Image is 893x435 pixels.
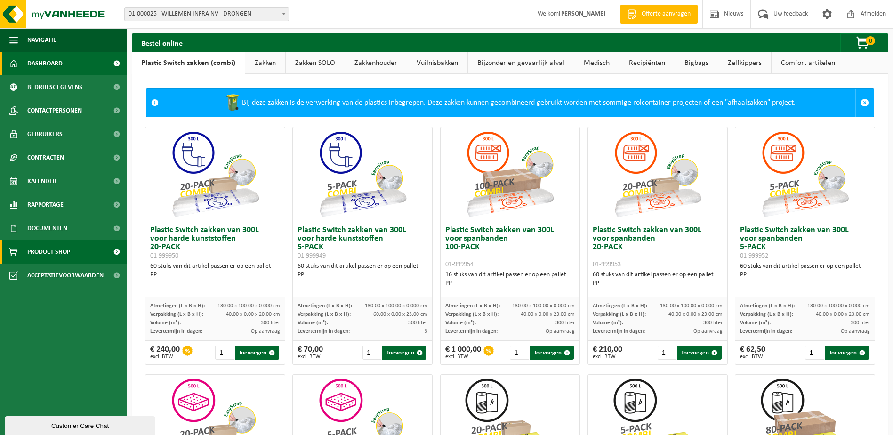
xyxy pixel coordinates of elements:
[445,303,500,309] span: Afmetingen (L x B x H):
[510,346,529,360] input: 1
[345,52,407,74] a: Zakkenhouder
[298,346,323,360] div: € 70,00
[235,346,279,360] button: Toevoegen
[620,5,698,24] a: Offerte aanvragen
[150,346,180,360] div: € 240,00
[740,262,870,279] div: 60 stuks van dit artikel passen er op een pallet
[593,226,723,268] h3: Plastic Switch zakken van 300L voor spanbanden 20-PACK
[298,329,350,334] span: Levertermijn in dagen:
[445,261,474,268] span: 01-999954
[740,226,870,260] h3: Plastic Switch zakken van 300L voor spanbanden 5-PACK
[298,262,427,279] div: 60 stuks van dit artikel passen er op een pallet
[27,28,56,52] span: Navigatie
[660,303,723,309] span: 130.00 x 100.00 x 0.000 cm
[639,9,693,19] span: Offerte aanvragen
[772,52,845,74] a: Comfort artikelen
[693,329,723,334] span: Op aanvraag
[593,312,646,317] span: Verpakking (L x B x H):
[740,329,792,334] span: Levertermijn in dagen:
[816,312,870,317] span: 40.00 x 0.00 x 23.00 cm
[841,329,870,334] span: Op aanvraag
[408,320,427,326] span: 300 liter
[445,354,481,360] span: excl. BTW
[27,240,70,264] span: Product Shop
[593,279,723,288] div: PP
[593,329,645,334] span: Levertermijn in dagen:
[445,279,575,288] div: PP
[215,346,234,360] input: 1
[468,52,574,74] a: Bijzonder en gevaarlijk afval
[445,346,481,360] div: € 1 000,00
[611,127,705,221] img: 01-999953
[758,127,852,221] img: 01-999952
[382,346,426,360] button: Toevoegen
[251,329,280,334] span: Op aanvraag
[546,329,575,334] span: Op aanvraag
[150,226,280,260] h3: Plastic Switch zakken van 300L voor harde kunststoffen 20-PACK
[740,271,870,279] div: PP
[27,99,82,122] span: Contactpersonen
[124,7,289,21] span: 01-000025 - WILLEMEN INFRA NV - DRONGEN
[223,93,242,112] img: WB-0240-HPE-GN-50.png
[851,320,870,326] span: 300 liter
[445,226,575,268] h3: Plastic Switch zakken van 300L voor spanbanden 100-PACK
[27,169,56,193] span: Kalender
[27,193,64,217] span: Rapportage
[298,252,326,259] span: 01-999949
[373,312,427,317] span: 60.00 x 0.00 x 23.00 cm
[150,312,203,317] span: Verpakking (L x B x H):
[866,36,875,45] span: 0
[27,217,67,240] span: Documenten
[855,89,874,117] a: Sluit melding
[27,146,64,169] span: Contracten
[675,52,718,74] a: Bigbags
[703,320,723,326] span: 300 liter
[245,52,285,74] a: Zakken
[27,75,82,99] span: Bedrijfsgegevens
[530,346,574,360] button: Toevoegen
[407,52,467,74] a: Vuilnisbakken
[593,320,623,326] span: Volume (m³):
[593,271,723,288] div: 60 stuks van dit artikel passen er op een pallet
[132,52,245,74] a: Plastic Switch zakken (combi)
[521,312,575,317] span: 40.00 x 0.00 x 23.00 cm
[840,33,887,52] button: 0
[150,252,178,259] span: 01-999950
[298,226,427,260] h3: Plastic Switch zakken van 300L voor harde kunststoffen 5-PACK
[150,271,280,279] div: PP
[445,271,575,288] div: 16 stuks van dit artikel passen er op een pallet
[718,52,771,74] a: Zelfkippers
[125,8,289,21] span: 01-000025 - WILLEMEN INFRA NV - DRONGEN
[740,320,771,326] span: Volume (m³):
[740,346,765,360] div: € 62,50
[593,346,622,360] div: € 210,00
[559,10,606,17] strong: [PERSON_NAME]
[740,303,795,309] span: Afmetingen (L x B x H):
[425,329,427,334] span: 3
[445,320,476,326] span: Volume (m³):
[298,271,427,279] div: PP
[298,312,351,317] span: Verpakking (L x B x H):
[677,346,721,360] button: Toevoegen
[298,354,323,360] span: excl. BTW
[740,252,768,259] span: 01-999952
[740,354,765,360] span: excl. BTW
[445,329,498,334] span: Levertermijn in dagen:
[27,264,104,287] span: Acceptatievoorwaarden
[574,52,619,74] a: Medisch
[150,354,180,360] span: excl. BTW
[150,320,181,326] span: Volume (m³):
[27,52,63,75] span: Dashboard
[807,303,870,309] span: 130.00 x 100.00 x 0.000 cm
[805,346,824,360] input: 1
[217,303,280,309] span: 130.00 x 100.00 x 0.000 cm
[593,303,647,309] span: Afmetingen (L x B x H):
[668,312,723,317] span: 40.00 x 0.00 x 23.00 cm
[619,52,675,74] a: Recipiënten
[27,122,63,146] span: Gebruikers
[315,127,410,221] img: 01-999949
[150,262,280,279] div: 60 stuks van dit artikel passen er op een pallet
[150,329,202,334] span: Levertermijn in dagen:
[512,303,575,309] span: 130.00 x 100.00 x 0.000 cm
[593,261,621,268] span: 01-999953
